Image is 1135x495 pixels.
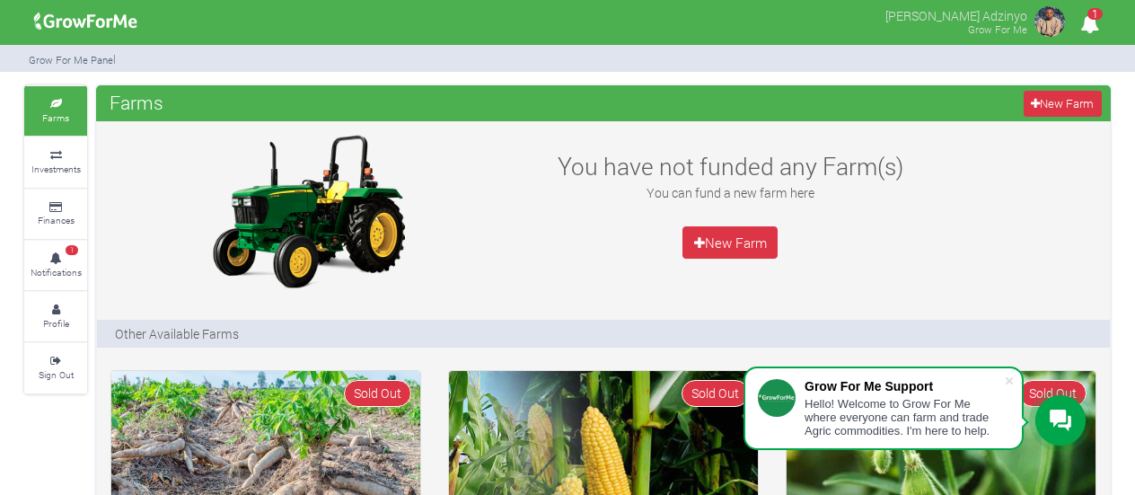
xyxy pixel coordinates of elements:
a: New Farm [682,226,778,259]
p: Other Available Farms [115,324,239,343]
span: 1 [66,245,78,256]
img: growforme image [28,4,144,40]
span: Farms [105,84,168,120]
span: Sold Out [682,380,749,406]
span: Sold Out [344,380,411,406]
a: 1 [1072,17,1107,34]
span: 1 [1087,8,1103,20]
small: Investments [31,163,81,175]
div: Grow For Me Support [805,379,1004,393]
small: Finances [38,214,75,226]
img: growforme image [196,130,420,292]
i: Notifications [1072,4,1107,44]
div: Hello! Welcome to Grow For Me where everyone can farm and trade Agric commodities. I'm here to help. [805,397,1004,438]
small: Profile [43,317,69,330]
a: 1 Notifications [24,241,87,290]
a: New Farm [1024,91,1102,117]
img: growforme image [1032,4,1068,40]
a: Finances [24,190,87,239]
a: Farms [24,86,87,136]
small: Notifications [31,266,82,278]
p: [PERSON_NAME] Adzinyo [885,4,1027,25]
small: Farms [42,111,69,124]
small: Grow For Me [968,22,1027,36]
a: Sign Out [24,343,87,393]
small: Sign Out [39,368,74,381]
span: Sold Out [1019,380,1087,406]
h3: You have not funded any Farm(s) [535,152,925,181]
a: Investments [24,137,87,187]
a: Profile [24,292,87,341]
p: You can fund a new farm here [535,183,925,202]
small: Grow For Me Panel [29,53,116,66]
